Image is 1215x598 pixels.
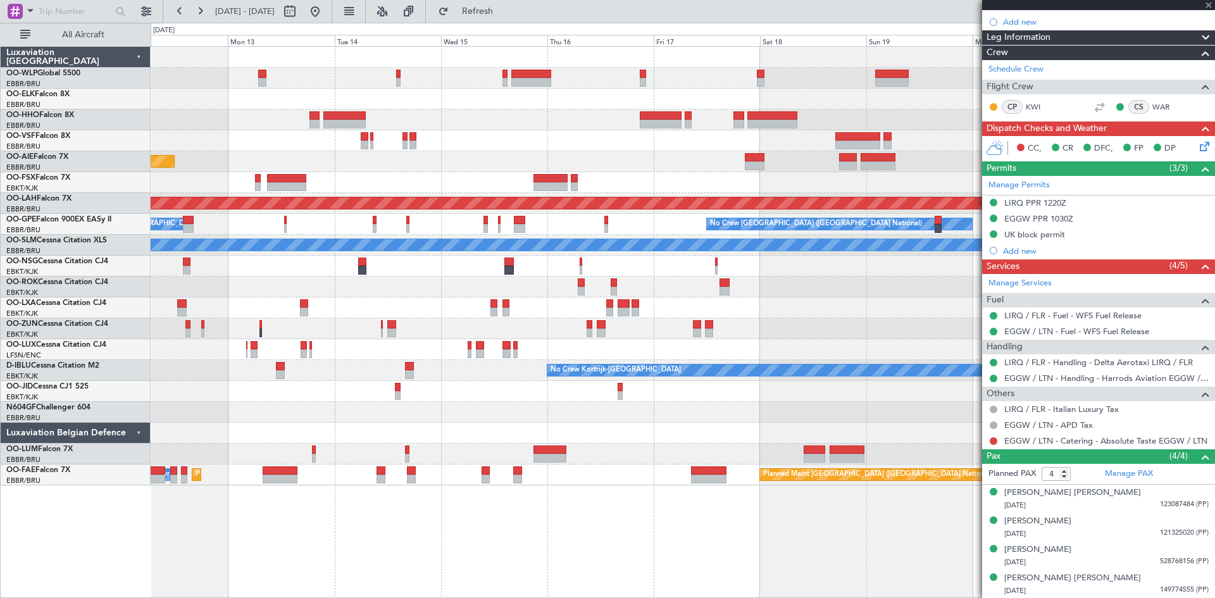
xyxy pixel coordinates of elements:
span: [DATE] [1004,558,1026,567]
div: Tue 14 [335,35,441,46]
a: EGGW / LTN - APD Tax [1004,420,1093,430]
a: EBKT/KJK [6,267,38,277]
span: OO-WLP [6,70,37,77]
a: OO-LXACessna Citation CJ4 [6,299,106,307]
span: OO-AIE [6,153,34,161]
a: OO-JIDCessna CJ1 525 [6,383,89,390]
div: [DATE] [153,25,175,36]
span: Leg Information [987,30,1050,45]
span: OO-HHO [6,111,39,119]
a: LIRQ / FLR - Handling - Delta Aerotaxi LIRQ / FLR [1004,357,1193,368]
a: EBKT/KJK [6,184,38,193]
a: EBKT/KJK [6,309,38,318]
span: OO-ROK [6,278,38,286]
a: D-IBLUCessna Citation M2 [6,362,99,370]
span: [DATE] [1004,529,1026,539]
div: CP [1002,100,1023,114]
a: EBKT/KJK [6,371,38,381]
div: Add new [1003,16,1209,27]
div: Fri 17 [654,35,760,46]
span: OO-ZUN [6,320,38,328]
a: OO-FSXFalcon 7X [6,174,70,182]
span: [DATE] [1004,501,1026,510]
span: DFC, [1094,142,1113,155]
span: [DATE] - [DATE] [215,6,275,17]
div: CS [1128,100,1149,114]
a: EGGW / LTN - Catering - Absolute Taste EGGW / LTN [1004,435,1207,446]
a: EBBR/BRU [6,121,40,130]
span: OO-JID [6,383,33,390]
span: DP [1164,142,1176,155]
a: OO-SLMCessna Citation XLS [6,237,107,244]
span: Flight Crew [987,80,1033,94]
a: OO-FAEFalcon 7X [6,466,70,474]
a: EBBR/BRU [6,455,40,464]
span: 528768156 (PP) [1160,556,1209,567]
a: OO-NSGCessna Citation CJ4 [6,258,108,265]
span: OO-FAE [6,466,35,474]
span: (3/3) [1169,161,1188,175]
span: OO-LUX [6,341,36,349]
a: Manage Permits [988,179,1050,192]
a: OO-AIEFalcon 7X [6,153,68,161]
div: Thu 16 [547,35,654,46]
span: Pax [987,449,1000,464]
a: EBBR/BRU [6,163,40,172]
span: Fuel [987,293,1004,308]
a: OO-LAHFalcon 7X [6,195,72,202]
a: EBBR/BRU [6,204,40,214]
a: KWI [1026,101,1054,113]
a: LIRQ / FLR - Italian Luxury Tax [1004,404,1119,414]
span: [DATE] [1004,586,1026,595]
a: OO-VSFFalcon 8X [6,132,70,140]
span: Crew [987,46,1008,60]
span: Services [987,259,1019,274]
div: No Crew Kortrijk-[GEOGRAPHIC_DATA] [551,361,681,380]
div: Planned Maint Melsbroek Air Base [196,465,306,484]
a: EBBR/BRU [6,79,40,89]
button: All Aircraft [14,25,137,45]
a: Schedule Crew [988,63,1044,76]
div: Add new [1003,246,1209,256]
span: OO-LXA [6,299,36,307]
div: [PERSON_NAME] [1004,544,1071,556]
span: Refresh [451,7,504,16]
span: OO-FSX [6,174,35,182]
a: EBBR/BRU [6,246,40,256]
a: Manage PAX [1105,468,1153,480]
div: LIRQ PPR 1220Z [1004,197,1066,208]
a: OO-HHOFalcon 8X [6,111,74,119]
span: D-IBLU [6,362,31,370]
a: OO-GPEFalcon 900EX EASy II [6,216,111,223]
label: Planned PAX [988,468,1036,480]
span: OO-LUM [6,445,38,453]
span: (4/5) [1169,259,1188,272]
span: OO-LAH [6,195,37,202]
a: EGGW / LTN - Handling - Harrods Aviation EGGW / LTN [1004,373,1209,383]
span: 121325020 (PP) [1160,528,1209,539]
button: Refresh [432,1,508,22]
a: EBKT/KJK [6,392,38,402]
div: Planned Maint [GEOGRAPHIC_DATA] ([GEOGRAPHIC_DATA] National) [763,465,992,484]
div: Sat 18 [760,35,866,46]
div: [PERSON_NAME] [1004,515,1071,528]
a: Manage Services [988,277,1052,290]
a: OO-WLPGlobal 5500 [6,70,80,77]
a: OO-ROKCessna Citation CJ4 [6,278,108,286]
a: OO-LUXCessna Citation CJ4 [6,341,106,349]
a: EBBR/BRU [6,225,40,235]
span: FP [1134,142,1143,155]
a: EBKT/KJK [6,288,38,297]
div: UK block permit [1004,229,1065,240]
a: EBBR/BRU [6,476,40,485]
span: All Aircraft [33,30,134,39]
a: LFSN/ENC [6,351,41,360]
div: Sun 12 [121,35,228,46]
a: LIRQ / FLR - Fuel - WFS Fuel Release [1004,310,1142,321]
span: 123087484 (PP) [1160,499,1209,510]
span: CR [1062,142,1073,155]
span: 149774555 (PP) [1160,585,1209,595]
a: OO-ZUNCessna Citation CJ4 [6,320,108,328]
a: OO-LUMFalcon 7X [6,445,73,453]
a: EBBR/BRU [6,100,40,109]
